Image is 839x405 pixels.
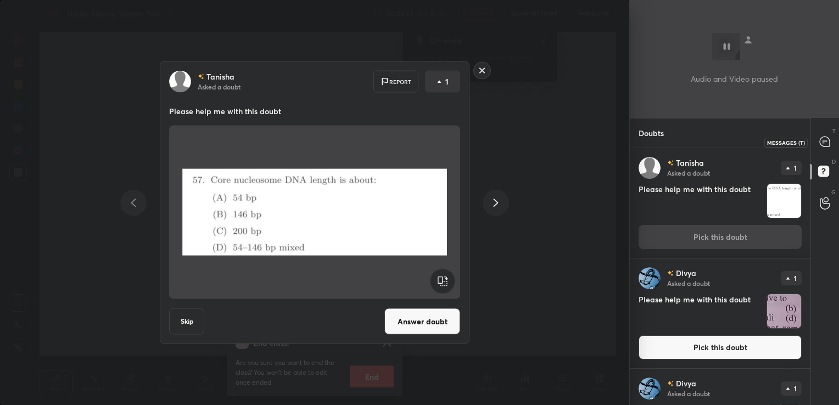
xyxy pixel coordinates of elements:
[794,385,797,392] p: 1
[667,279,710,288] p: Asked a doubt
[206,72,234,81] p: Tanisha
[639,335,802,359] button: Pick this doubt
[676,159,704,167] p: Tanisha
[639,378,661,400] img: 0437efe4c46949a1958eafe5b592803e.jpg
[676,379,696,388] p: Divya
[764,138,808,148] div: Messages (T)
[373,71,418,93] div: Report
[639,294,762,329] h4: Please help me with this doubt
[630,119,673,148] p: Doubts
[667,380,674,386] img: no-rating-badge.077c3623.svg
[667,168,710,177] p: Asked a doubt
[794,275,797,282] p: 1
[198,74,204,80] img: no-rating-badge.077c3623.svg
[676,269,696,278] p: Divya
[445,76,449,87] p: 1
[832,157,836,166] p: D
[794,165,797,171] p: 1
[169,106,460,117] p: Please help me with this doubt
[182,130,447,295] img: 1759453152X2Z89D.JPEG
[639,157,661,179] img: default.png
[639,183,762,218] h4: Please help me with this doubt
[667,160,674,166] img: no-rating-badge.077c3623.svg
[384,308,460,335] button: Answer doubt
[667,270,674,276] img: no-rating-badge.077c3623.svg
[169,71,191,93] img: default.png
[831,188,836,196] p: G
[169,308,204,335] button: Skip
[198,82,240,91] p: Asked a doubt
[691,73,778,85] p: Audio and Video paused
[767,294,801,328] img: 1759451959WXGYYI.JPEG
[639,267,661,289] img: 0437efe4c46949a1958eafe5b592803e.jpg
[832,127,836,135] p: T
[767,184,801,218] img: 1759453152X2Z89D.JPEG
[667,389,710,398] p: Asked a doubt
